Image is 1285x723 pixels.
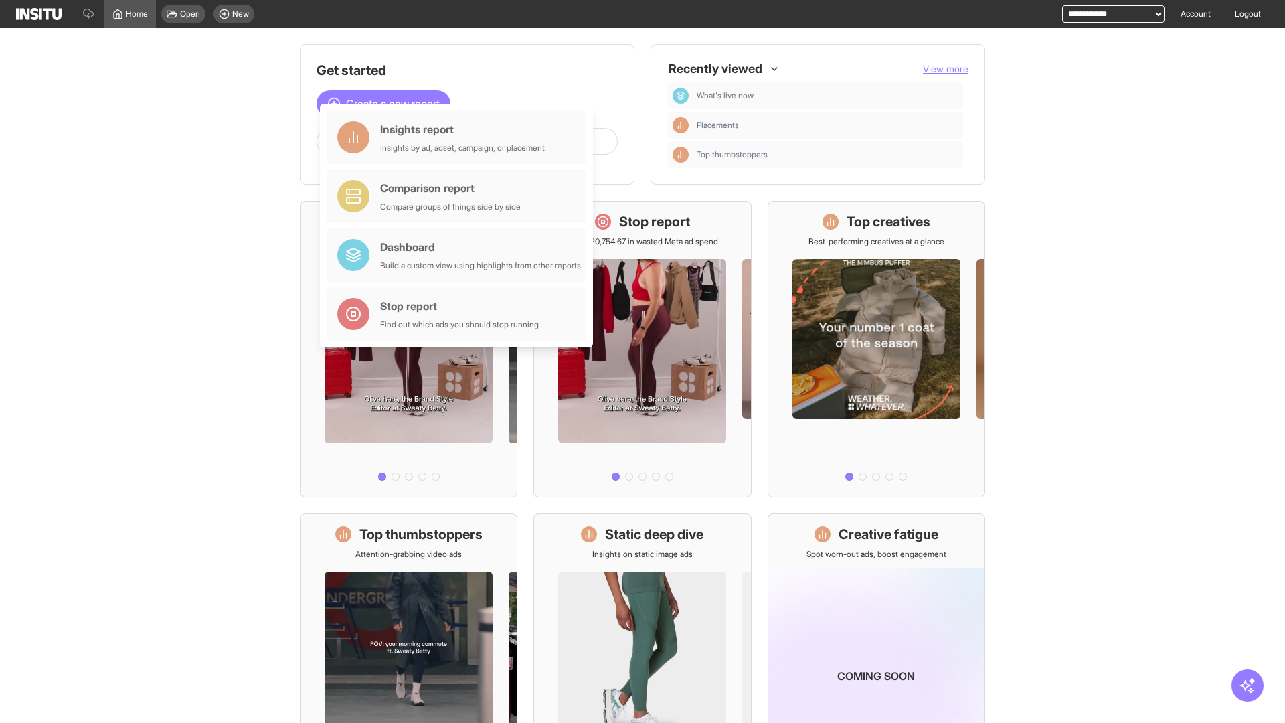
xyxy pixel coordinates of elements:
p: Attention-grabbing video ads [355,549,462,560]
span: Home [126,9,148,19]
button: Create a new report [317,90,450,117]
img: Logo [16,8,62,20]
p: Save £20,754.67 in wasted Meta ad spend [566,236,718,247]
div: Find out which ads you should stop running [380,319,539,330]
button: View more [923,62,968,76]
div: Dashboard [673,88,689,104]
h1: Static deep dive [605,525,703,544]
h1: Top thumbstoppers [359,525,483,544]
span: What's live now [697,90,754,101]
a: What's live nowSee all active ads instantly [300,201,517,497]
div: Stop report [380,298,539,314]
span: Top thumbstoppers [697,149,768,160]
div: Build a custom view using highlights from other reports [380,260,581,271]
span: What's live now [697,90,958,101]
span: View more [923,63,968,74]
p: Insights on static image ads [592,549,693,560]
span: New [232,9,249,19]
div: Insights report [380,121,545,137]
h1: Get started [317,61,618,80]
div: Dashboard [380,239,581,255]
span: Placements [697,120,958,131]
div: Insights [673,147,689,163]
span: Placements [697,120,739,131]
span: Open [180,9,200,19]
h1: Stop report [619,212,690,231]
a: Stop reportSave £20,754.67 in wasted Meta ad spend [533,201,751,497]
span: Create a new report [346,96,440,112]
div: Compare groups of things side by side [380,202,521,212]
p: Best-performing creatives at a glance [808,236,944,247]
span: Top thumbstoppers [697,149,958,160]
div: Insights [673,117,689,133]
div: Comparison report [380,180,521,196]
a: Top creativesBest-performing creatives at a glance [768,201,985,497]
h1: Top creatives [847,212,930,231]
div: Insights by ad, adset, campaign, or placement [380,143,545,153]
